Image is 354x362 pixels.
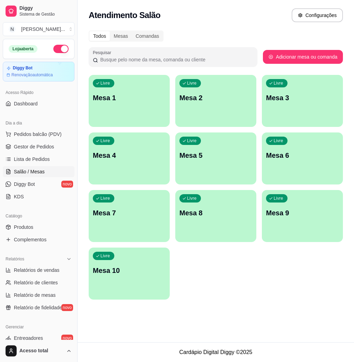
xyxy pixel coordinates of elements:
[14,279,58,286] span: Relatório de clientes
[14,156,50,163] span: Lista de Pedidos
[3,166,74,177] a: Salão / Mesas
[3,118,74,129] div: Dia a dia
[3,265,74,276] a: Relatórios de vendas
[89,75,170,127] button: LivreMesa 1
[3,62,74,81] a: Diggy BotRenovaçãoautomática
[132,31,163,41] div: Comandas
[3,302,74,313] a: Relatório de fidelidadenovo
[89,248,170,300] button: LivreMesa 10
[9,45,37,53] div: Loja aberta
[187,138,197,144] p: Livre
[266,150,339,160] p: Mesa 6
[3,3,74,19] a: DiggySistema de Gestão
[266,208,339,218] p: Mesa 9
[110,31,132,41] div: Mesas
[14,267,60,274] span: Relatórios de vendas
[3,154,74,165] a: Lista de Pedidos
[3,222,74,233] a: Produtos
[14,224,33,231] span: Produtos
[266,93,339,103] p: Mesa 3
[19,5,72,11] span: Diggy
[14,193,24,200] span: KDS
[274,138,283,144] p: Livre
[262,75,343,127] button: LivreMesa 3
[14,304,62,311] span: Relatório de fidelidade
[14,181,35,188] span: Diggy Bot
[19,348,63,354] span: Acesso total
[3,179,74,190] a: Diggy Botnovo
[3,98,74,109] a: Dashboard
[3,321,74,333] div: Gerenciar
[14,168,45,175] span: Salão / Mesas
[187,80,197,86] p: Livre
[53,45,69,53] button: Alterar Status
[19,11,72,17] span: Sistema de Gestão
[89,190,170,242] button: LivreMesa 7
[6,256,24,262] span: Relatórios
[14,335,43,342] span: Entregadores
[100,196,110,201] p: Livre
[262,132,343,184] button: LivreMesa 6
[100,80,110,86] p: Livre
[21,26,65,33] div: [PERSON_NAME] ...
[3,290,74,301] a: Relatório de mesas
[3,333,74,344] a: Entregadoresnovo
[93,93,166,103] p: Mesa 1
[14,100,38,107] span: Dashboard
[3,210,74,222] div: Catálogo
[3,22,74,36] button: Select a team
[179,208,252,218] p: Mesa 8
[98,56,253,63] input: Pesquisar
[3,141,74,152] a: Gestor de Pedidos
[3,87,74,98] div: Acesso Rápido
[100,138,110,144] p: Livre
[9,26,16,33] span: N
[93,208,166,218] p: Mesa 7
[175,190,256,242] button: LivreMesa 8
[3,343,74,359] button: Acesso total
[179,93,252,103] p: Mesa 2
[274,80,283,86] p: Livre
[93,266,166,275] p: Mesa 10
[262,190,343,242] button: LivreMesa 9
[3,277,74,288] a: Relatório de clientes
[11,72,53,78] article: Renovação automática
[263,50,343,64] button: Adicionar mesa ou comanda
[187,196,197,201] p: Livre
[89,132,170,184] button: LivreMesa 4
[14,131,62,138] span: Pedidos balcão (PDV)
[14,143,54,150] span: Gestor de Pedidos
[179,150,252,160] p: Mesa 5
[14,236,46,243] span: Complementos
[175,132,256,184] button: LivreMesa 5
[3,129,74,140] button: Pedidos balcão (PDV)
[13,66,33,71] article: Diggy Bot
[89,10,160,21] h2: Atendimento Salão
[100,253,110,259] p: Livre
[3,234,74,245] a: Complementos
[89,31,110,41] div: Todos
[93,150,166,160] p: Mesa 4
[14,292,56,299] span: Relatório de mesas
[292,8,343,22] button: Configurações
[93,50,114,55] label: Pesquisar
[78,342,354,362] footer: Cardápio Digital Diggy © 2025
[274,196,283,201] p: Livre
[175,75,256,127] button: LivreMesa 2
[3,191,74,202] a: KDS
